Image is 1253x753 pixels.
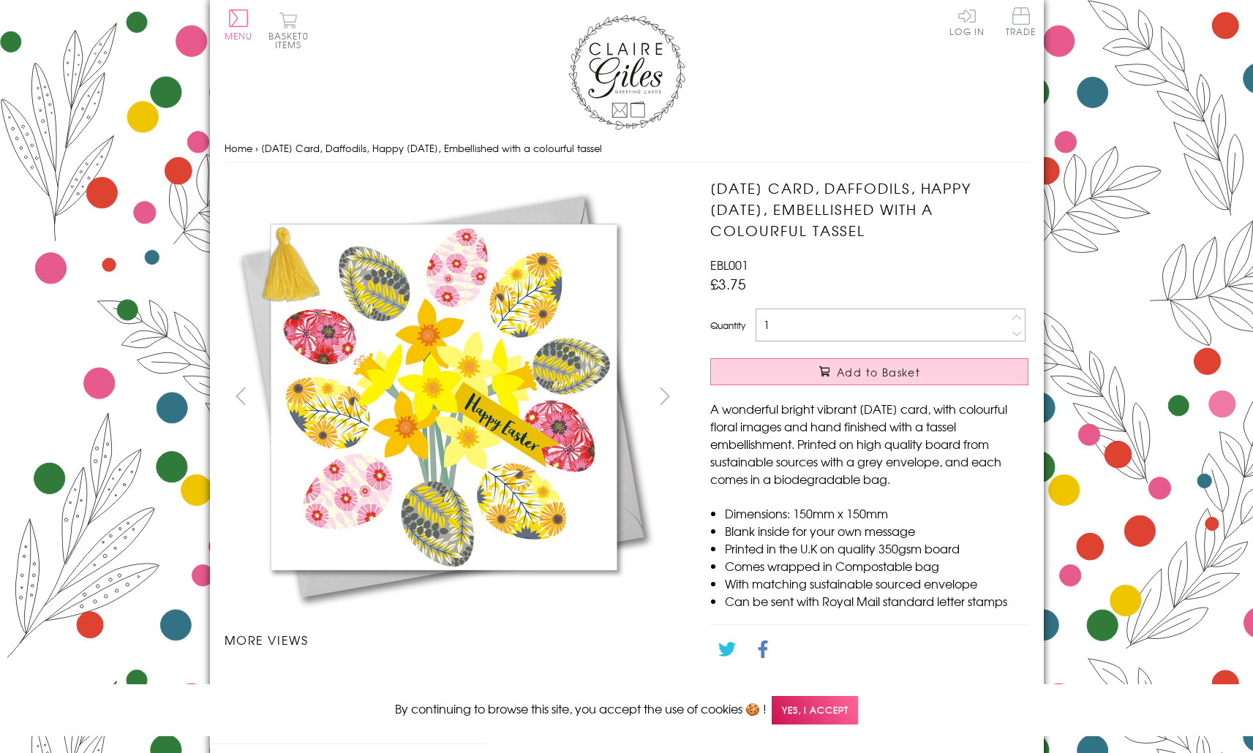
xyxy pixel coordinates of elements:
button: Basket0 items [268,12,309,49]
img: Easter Card, Daffodils, Happy Easter, Embellished with a colourful tassel [624,681,625,681]
span: [DATE] Card, Daffodils, Happy [DATE], Embellished with a colourful tassel [261,141,602,155]
span: £3.75 [710,273,746,294]
li: Carousel Page 4 [567,663,681,695]
p: A wonderful bright vibrant [DATE] card, with colourful floral images and hand finished with a tas... [710,400,1028,488]
a: Go back to the collection [723,680,865,697]
button: prev [225,379,257,412]
button: next [648,379,681,412]
span: › [255,141,258,155]
span: Add to Basket [837,365,920,379]
span: Menu [225,29,253,42]
li: Comes wrapped in Compostable bag [725,557,1028,575]
li: Can be sent with Royal Mail standard letter stamps [725,592,1028,610]
li: Dimensions: 150mm x 150mm [725,504,1028,522]
li: Printed in the U.K on quality 350gsm board [725,540,1028,557]
span: Trade [1006,7,1036,36]
ul: Carousel Pagination [225,663,682,695]
li: Carousel Page 3 [453,663,567,695]
span: EBL001 [710,256,748,273]
button: Menu [225,10,253,40]
span: Yes, I accept [772,696,858,724]
img: Easter Card, Daffodils, Happy Easter, Embellished with a colourful tassel [224,178,663,616]
li: With matching sustainable sourced envelope [725,575,1028,592]
h3: More views [225,631,682,648]
li: Carousel Page 2 [339,663,453,695]
nav: breadcrumbs [225,134,1029,164]
h1: [DATE] Card, Daffodils, Happy [DATE], Embellished with a colourful tassel [710,178,1028,241]
label: Quantity [710,319,745,332]
li: Blank inside for your own message [725,522,1028,540]
a: Trade [1006,7,1036,39]
img: Easter Card, Daffodils, Happy Easter, Embellished with a colourful tassel [681,178,1120,616]
a: Log In [949,7,985,36]
img: Easter Card, Daffodils, Happy Easter, Embellished with a colourful tassel [395,681,396,681]
img: Claire Giles Greetings Cards [568,15,685,130]
button: Add to Basket [710,358,1028,385]
img: Easter Card, Daffodils, Happy Easter, Embellished with a colourful tassel [281,681,282,681]
span: 0 items [275,29,309,51]
a: Home [225,141,252,155]
img: Easter Card, Daffodils, Happy Easter, Embellished with a colourful tassel [510,681,511,681]
li: Carousel Page 1 (Current Slide) [225,663,339,695]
